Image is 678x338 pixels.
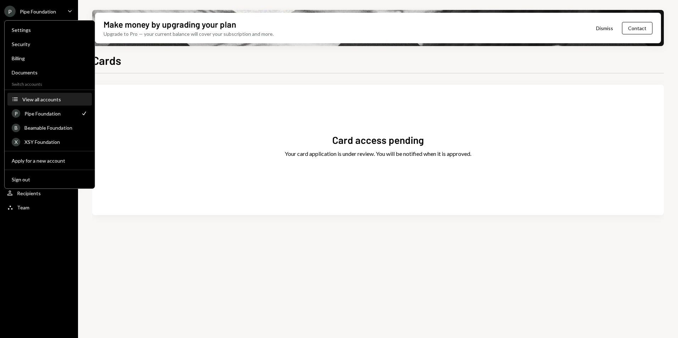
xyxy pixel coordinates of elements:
div: Security [12,41,88,47]
a: Recipients [4,187,74,199]
a: Settings [7,23,92,36]
a: BBeamable Foundation [7,121,92,134]
h1: Cards [92,53,121,67]
a: Security [7,38,92,50]
a: Documents [7,66,92,79]
a: Team [4,201,74,214]
div: Card access pending [332,133,424,147]
div: XSY Foundation [24,139,88,145]
div: Pipe Foundation [20,9,56,15]
div: Sign out [12,176,88,182]
button: Contact [622,22,652,34]
div: Documents [12,69,88,75]
div: Settings [12,27,88,33]
div: Upgrade to Pro — your current balance will cover your subscription and more. [104,30,274,38]
div: Your card application is under review. You will be notified when it is approved. [285,150,471,158]
button: View all accounts [7,93,92,106]
button: Dismiss [587,20,622,36]
div: Apply for a new account [12,158,88,164]
button: Sign out [7,173,92,186]
button: Apply for a new account [7,154,92,167]
div: Pipe Foundation [24,111,76,117]
div: Billing [12,55,88,61]
div: Beamable Foundation [24,125,88,131]
div: P [4,6,16,17]
a: Billing [7,52,92,64]
div: P [12,109,20,118]
div: Team [17,204,29,210]
div: View all accounts [22,96,88,102]
div: Make money by upgrading your plan [104,18,236,30]
div: B [12,124,20,132]
a: XXSY Foundation [7,135,92,148]
div: Switch accounts [5,80,95,87]
div: Recipients [17,190,41,196]
div: X [12,138,20,146]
